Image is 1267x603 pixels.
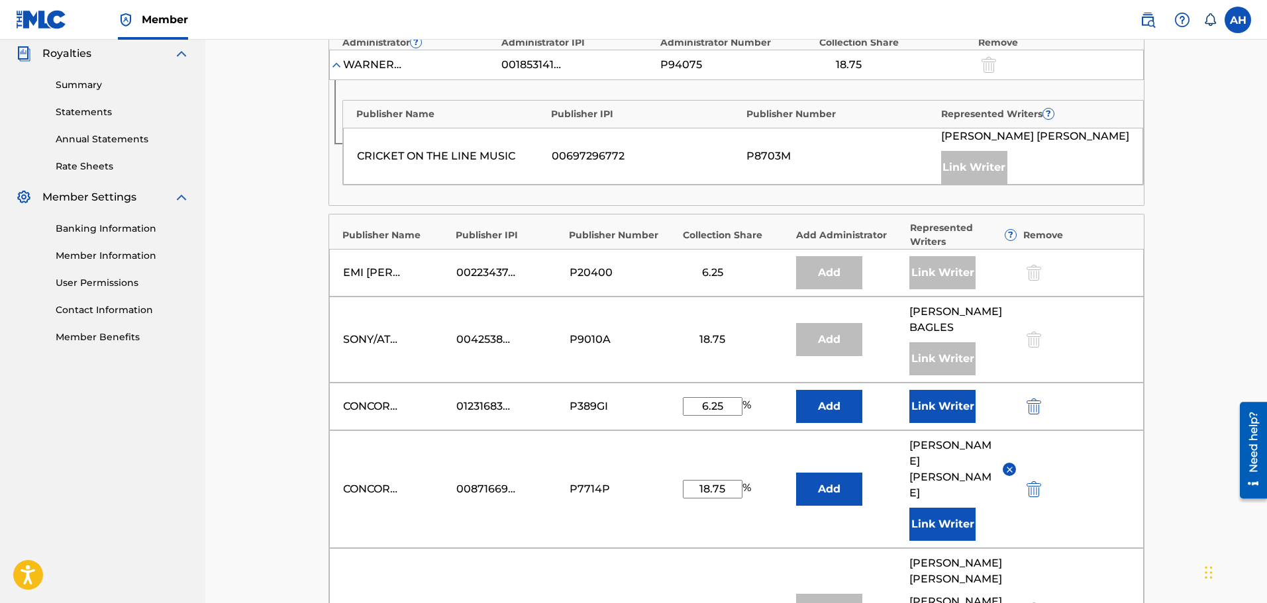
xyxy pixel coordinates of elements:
div: Represented Writers [941,107,1130,121]
a: Statements [56,105,189,119]
button: Link Writer [909,508,976,541]
span: [PERSON_NAME] [PERSON_NAME] [941,128,1129,144]
div: Administrator IPI [501,36,654,50]
div: Help [1169,7,1195,33]
a: Rate Sheets [56,160,189,173]
div: Publisher IPI [551,107,740,121]
div: Collection Share [683,228,789,242]
img: 12a2ab48e56ec057fbd8.svg [1027,481,1041,497]
img: expand [174,46,189,62]
img: search [1140,12,1156,28]
div: Administrator Number [660,36,813,50]
div: Add Administrator [796,228,903,242]
div: Remove [1023,228,1130,242]
span: Member Settings [42,189,136,205]
div: Publisher Number [569,228,676,242]
div: Represented Writers [910,221,1017,249]
img: MLC Logo [16,10,67,29]
div: Administrator [342,36,495,50]
img: Royalties [16,46,32,62]
div: Publisher Name [342,228,449,242]
img: expand-cell-toggle [330,58,343,71]
img: help [1174,12,1190,28]
div: Collection Share [819,36,972,50]
div: Drag [1205,553,1213,592]
img: 12a2ab48e56ec057fbd8.svg [1027,398,1041,414]
button: Add [796,390,862,423]
a: Banking Information [56,222,189,236]
span: [PERSON_NAME] [PERSON_NAME] [909,555,1016,587]
a: Public Search [1135,7,1161,33]
img: Top Rightsholder [118,12,134,28]
img: remove-from-list-button [1005,465,1015,475]
a: Summary [56,78,189,92]
div: Publisher IPI [456,228,562,242]
span: [PERSON_NAME] [PERSON_NAME] [909,438,993,501]
div: P8703M [746,148,935,164]
iframe: Resource Center [1230,396,1267,503]
img: expand [174,189,189,205]
button: Add [796,473,862,506]
a: Member Benefits [56,330,189,344]
iframe: Chat Widget [1201,539,1267,603]
a: User Permissions [56,276,189,290]
span: ? [1043,109,1054,119]
img: Member Settings [16,189,32,205]
div: User Menu [1225,7,1251,33]
span: ? [1005,230,1016,240]
span: ? [411,37,421,48]
div: CRICKET ON THE LINE MUSIC [357,148,545,164]
div: Publisher Name [356,107,545,121]
div: 00697296772 [552,148,740,164]
span: Member [142,12,188,27]
button: Link Writer [909,390,976,423]
span: % [742,480,754,498]
span: Royalties [42,46,91,62]
a: Member Information [56,249,189,263]
div: Remove [978,36,1131,50]
a: Contact Information [56,303,189,317]
a: Annual Statements [56,132,189,146]
span: % [742,397,754,416]
div: Publisher Number [746,107,935,121]
span: [PERSON_NAME] BAGLES [909,304,1016,336]
div: Notifications [1203,13,1217,26]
